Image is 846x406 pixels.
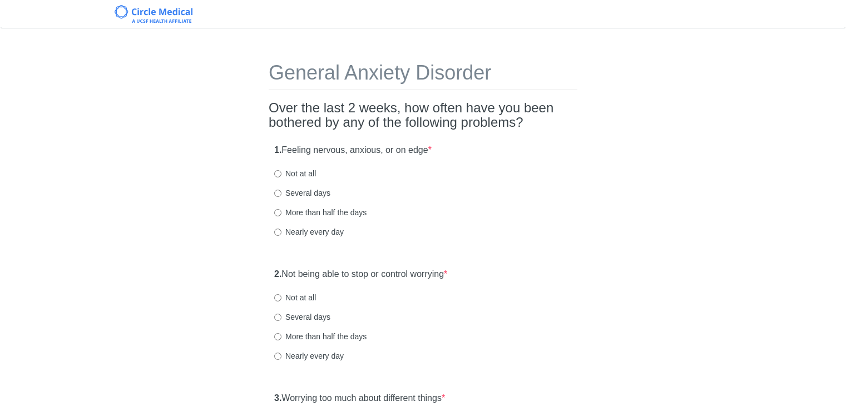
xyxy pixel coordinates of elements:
label: Not at all [274,168,316,179]
img: Circle Medical Logo [115,5,193,23]
h2: Over the last 2 weeks, how often have you been bothered by any of the following problems? [269,101,577,130]
label: Nearly every day [274,350,344,362]
label: Nearly every day [274,226,344,237]
input: Nearly every day [274,229,281,236]
label: More than half the days [274,331,367,342]
input: Nearly every day [274,353,281,360]
input: More than half the days [274,209,281,216]
input: Several days [274,314,281,321]
label: Worrying too much about different things [274,392,445,405]
strong: 1. [274,145,281,155]
label: More than half the days [274,207,367,218]
input: Not at all [274,170,281,177]
label: Feeling nervous, anxious, or on edge [274,144,432,157]
label: Not at all [274,292,316,303]
input: More than half the days [274,333,281,340]
input: Not at all [274,294,281,301]
label: Several days [274,311,330,323]
strong: 3. [274,393,281,403]
label: Several days [274,187,330,199]
h1: General Anxiety Disorder [269,62,577,90]
label: Not being able to stop or control worrying [274,268,447,281]
input: Several days [274,190,281,197]
strong: 2. [274,269,281,279]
